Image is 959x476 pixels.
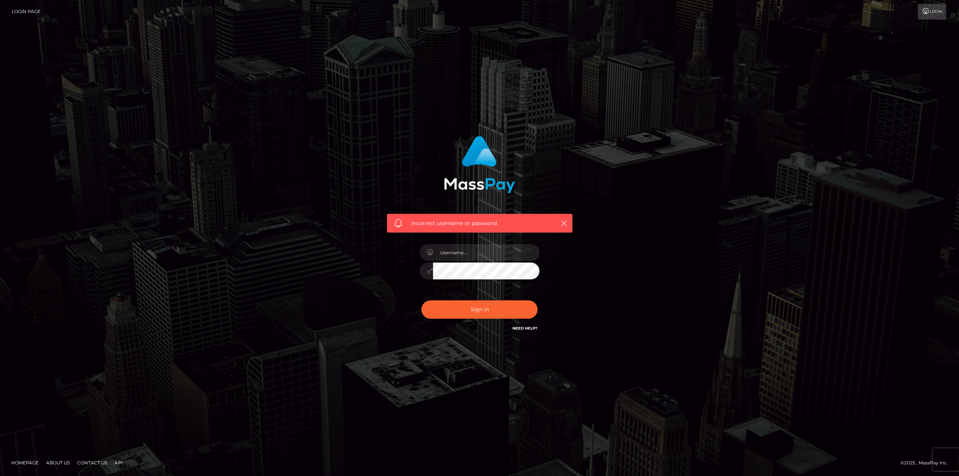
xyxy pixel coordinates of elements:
[433,244,539,261] input: Username...
[12,4,40,19] a: Login Page
[512,326,538,331] a: Need Help?
[918,4,946,19] a: Login
[74,457,110,469] a: Contact Us
[112,457,126,469] a: API
[421,300,538,319] button: Sign in
[901,459,953,467] div: © 2025 , MassPay Inc.
[8,457,42,469] a: Homepage
[411,219,548,227] span: Incorrect username or password.
[444,136,515,193] img: MassPay Login
[43,457,73,469] a: About Us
